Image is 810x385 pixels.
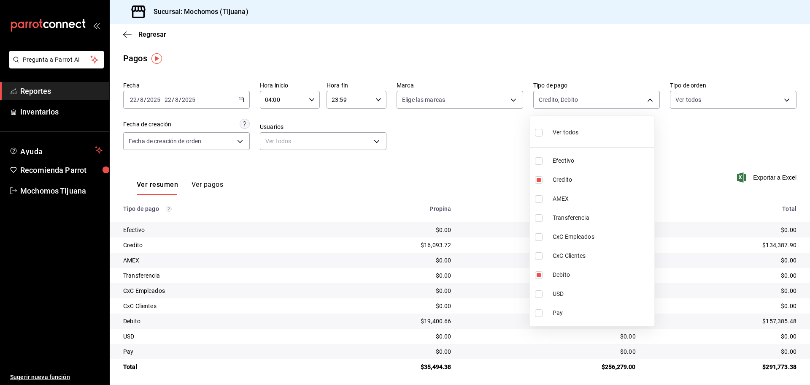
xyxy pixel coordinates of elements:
[553,156,651,165] span: Efectivo
[553,289,651,298] span: USD
[553,270,651,279] span: Debito
[553,194,651,203] span: AMEX
[553,213,651,222] span: Transferencia
[553,251,651,260] span: CxC Clientes
[553,175,651,184] span: Credito
[151,53,162,64] img: Tooltip marker
[553,309,651,317] span: Pay
[553,128,578,137] span: Ver todos
[553,232,651,241] span: CxC Empleados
